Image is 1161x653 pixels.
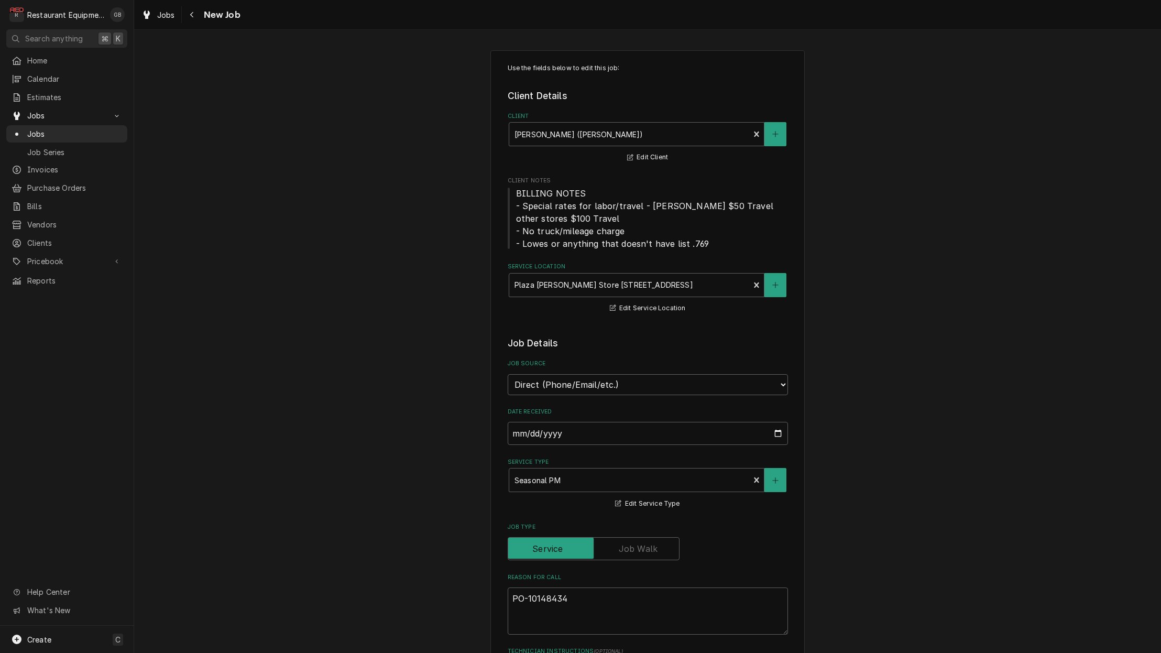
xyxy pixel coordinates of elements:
legend: Client Details [508,89,788,103]
div: Client Notes [508,177,788,249]
span: C [115,634,121,645]
textarea: PO-10148434 [508,587,788,635]
button: Edit Service Type [614,497,681,510]
span: Home [27,55,122,66]
span: Bills [27,201,122,212]
a: Reports [6,272,127,289]
div: Job Source [508,360,788,395]
div: Gary Beaver's Avatar [110,7,125,22]
a: Purchase Orders [6,179,127,197]
button: Search anything⌘K [6,29,127,48]
button: Navigate back [184,6,201,23]
a: Vendors [6,216,127,233]
button: Edit Service Location [608,302,687,315]
a: Bills [6,198,127,215]
div: Job Type [508,523,788,560]
label: Job Source [508,360,788,368]
label: Reason For Call [508,573,788,582]
button: Edit Client [626,151,670,164]
div: Reason For Call [508,573,788,635]
span: New Job [201,8,240,22]
span: Create [27,635,51,644]
span: Estimates [27,92,122,103]
span: Job Series [27,147,122,158]
div: Service Type [508,458,788,510]
a: Clients [6,234,127,252]
button: Create New Service [764,468,786,492]
div: Service Location [508,263,788,314]
span: Jobs [157,9,175,20]
div: Restaurant Equipment Diagnostics [27,9,104,20]
span: Calendar [27,73,122,84]
a: Jobs [137,6,179,24]
span: Pricebook [27,256,106,267]
span: Client Notes [508,177,788,185]
button: Create New Client [764,122,786,146]
a: Go to Jobs [6,107,127,124]
span: Clients [27,237,122,248]
div: Restaurant Equipment Diagnostics's Avatar [9,7,24,22]
div: Date Received [508,408,788,445]
span: Jobs [27,110,106,121]
label: Service Type [508,458,788,466]
a: Estimates [6,89,127,106]
a: Job Series [6,144,127,161]
label: Job Type [508,523,788,531]
span: What's New [27,605,121,616]
svg: Create New Location [772,281,779,289]
label: Service Location [508,263,788,271]
p: Use the fields below to edit this job: [508,63,788,73]
span: Client Notes [508,187,788,250]
legend: Job Details [508,336,788,350]
svg: Create New Service [772,477,779,484]
span: K [116,33,121,44]
label: Date Received [508,408,788,416]
a: Go to Pricebook [6,253,127,270]
div: Client [508,112,788,164]
div: R [9,7,24,22]
div: GB [110,7,125,22]
a: Calendar [6,70,127,88]
input: yyyy-mm-dd [508,422,788,445]
span: ⌘ [101,33,108,44]
span: BILLING NOTES - Special rates for labor/travel - [PERSON_NAME] $50 Travel other stores $100 Trave... [516,188,776,249]
a: Go to Help Center [6,583,127,601]
span: Help Center [27,586,121,597]
label: Client [508,112,788,121]
button: Create New Location [764,273,786,297]
span: Search anything [25,33,83,44]
a: Invoices [6,161,127,178]
svg: Create New Client [772,130,779,138]
a: Go to What's New [6,602,127,619]
a: Jobs [6,125,127,143]
a: Home [6,52,127,69]
span: Purchase Orders [27,182,122,193]
span: Invoices [27,164,122,175]
span: Jobs [27,128,122,139]
span: Vendors [27,219,122,230]
span: Reports [27,275,122,286]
